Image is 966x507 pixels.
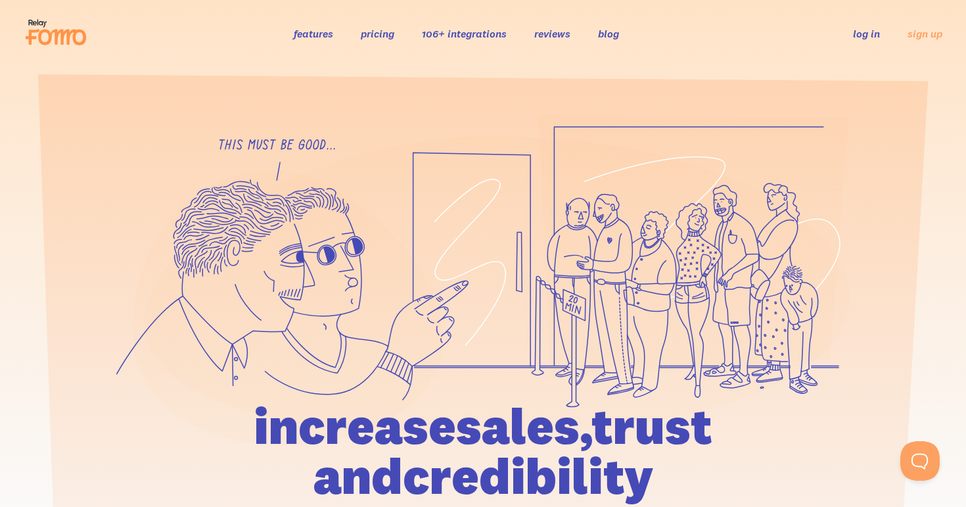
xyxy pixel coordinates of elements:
[598,27,619,40] a: blog
[534,27,570,40] a: reviews
[361,27,394,40] a: pricing
[179,401,787,501] h1: increase sales, trust and credibility
[422,27,507,40] a: 106+ integrations
[900,441,940,481] iframe: Help Scout Beacon - Open
[853,27,880,40] a: log in
[294,27,333,40] a: features
[908,27,942,41] a: sign up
